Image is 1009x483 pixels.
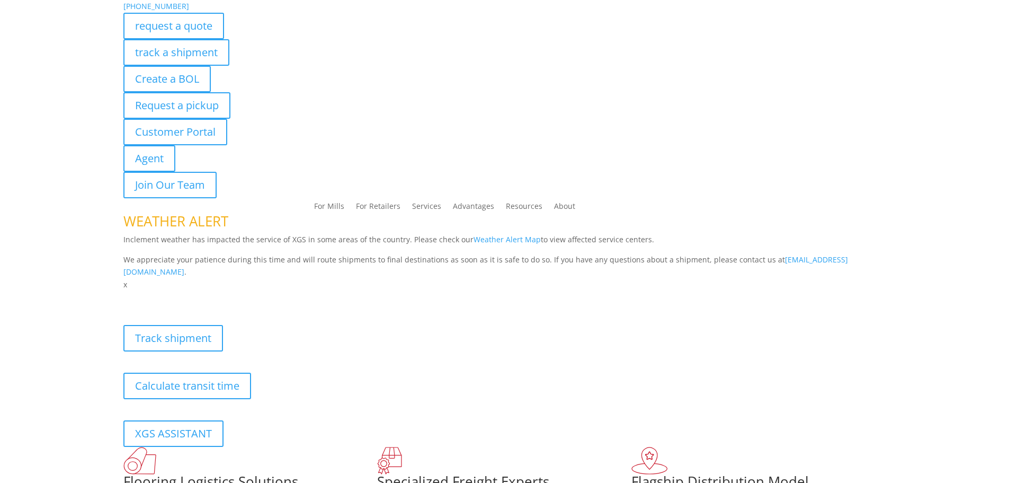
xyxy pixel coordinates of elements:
a: Create a BOL [123,66,211,92]
a: request a quote [123,13,224,39]
a: For Mills [314,203,344,214]
a: Weather Alert Map [474,234,541,244]
a: Services [412,203,441,214]
p: We appreciate your patience during this time and will route shipments to final destinations as so... [123,253,886,279]
a: [PHONE_NUMBER] [123,1,189,11]
a: track a shipment [123,39,229,66]
a: Request a pickup [123,92,230,119]
span: WEATHER ALERT [123,212,228,231]
a: Calculate transit time [123,373,251,399]
a: Resources [506,203,542,214]
a: Join Our Team [123,172,217,198]
a: XGS ASSISTANT [123,420,224,447]
a: Advantages [453,203,494,214]
a: Customer Portal [123,119,227,145]
p: Inclement weather has impacted the service of XGS in some areas of the country. Please check our ... [123,233,886,253]
img: xgs-icon-focused-on-flooring-red [377,447,402,475]
img: xgs-icon-flagship-distribution-model-red [631,447,668,475]
a: Agent [123,145,175,172]
b: Visibility, transparency, and control for your entire supply chain. [123,293,360,303]
a: About [554,203,575,214]
p: x [123,278,886,291]
a: For Retailers [356,203,400,214]
img: xgs-icon-total-supply-chain-intelligence-red [123,447,156,475]
a: Track shipment [123,325,223,352]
